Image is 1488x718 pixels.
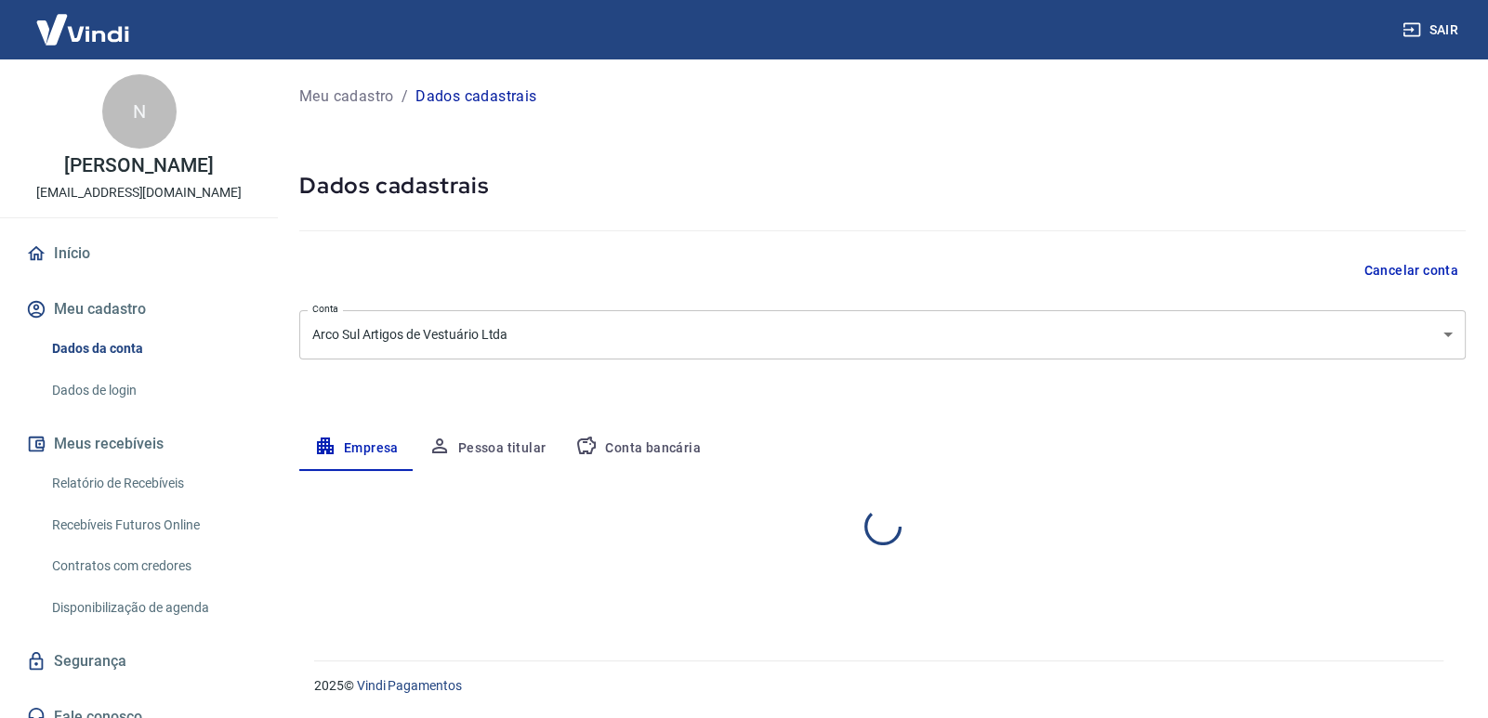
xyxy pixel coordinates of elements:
[299,310,1466,359] div: Arco Sul Artigos de Vestuário Ltda
[45,589,256,627] a: Disponibilização de agenda
[312,302,338,316] label: Conta
[45,464,256,503] a: Relatório de Recebíveis
[22,289,256,330] button: Meu cadastro
[560,426,716,471] button: Conta bancária
[22,424,256,464] button: Meus recebíveis
[415,85,536,108] p: Dados cadastrais
[414,426,561,471] button: Pessoa titular
[22,641,256,682] a: Segurança
[1399,13,1466,47] button: Sair
[45,547,256,585] a: Contratos com credores
[45,372,256,410] a: Dados de login
[22,1,143,58] img: Vindi
[357,678,462,693] a: Vindi Pagamentos
[45,330,256,368] a: Dados da conta
[36,183,242,202] p: [EMAIL_ADDRESS][DOMAIN_NAME]
[64,156,213,176] p: [PERSON_NAME]
[22,233,256,274] a: Início
[402,85,408,108] p: /
[314,676,1443,696] p: 2025 ©
[299,171,1466,201] h5: Dados cadastrais
[45,506,256,544] a: Recebíveis Futuros Online
[1356,254,1466,288] button: Cancelar conta
[299,85,394,108] a: Meu cadastro
[299,426,414,471] button: Empresa
[102,74,177,149] div: N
